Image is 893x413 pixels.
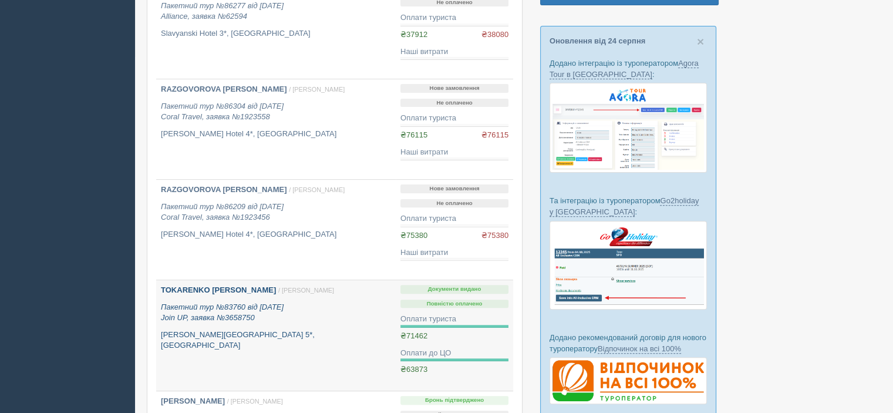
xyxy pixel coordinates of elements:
[156,280,396,391] a: TOKARENKO [PERSON_NAME] / [PERSON_NAME] Пакетний тур №83760 від [DATE]Join UP, заявка №3658750 [P...
[550,83,707,173] img: agora-tour-%D0%B7%D0%B0%D1%8F%D0%B2%D0%BA%D0%B8-%D1%81%D1%80%D0%BC-%D0%B4%D0%BB%D1%8F-%D1%82%D1%8...
[697,35,704,48] button: Close
[278,287,334,294] span: / [PERSON_NAME]
[550,332,707,354] p: Додано рекомендований договір для нового туроператору
[400,300,508,308] p: Повністю оплачено
[400,285,508,294] p: Документи видано
[400,348,508,359] div: Оплати до ЦО
[161,85,287,93] b: RAZGOVOROVA [PERSON_NAME]
[161,102,284,122] i: Пакетний тур №86304 від [DATE] Coral Travel, заявка №1923558
[156,79,396,179] a: RAZGOVOROVA [PERSON_NAME] / [PERSON_NAME] Пакетний тур №86304 від [DATE]Coral Travel, заявка №192...
[400,46,508,58] div: Наші витрати
[481,130,508,141] span: ₴76115
[400,30,427,39] span: ₴37912
[400,199,508,208] p: Не оплачено
[400,113,508,124] div: Оплати туриста
[161,28,391,39] p: Slavyanski Hotel 3*, [GEOGRAPHIC_DATA]
[400,231,427,240] span: ₴75380
[227,398,283,405] span: / [PERSON_NAME]
[400,84,508,93] p: Нове замовлення
[400,331,427,340] span: ₴71462
[161,202,284,222] i: Пакетний тур №86209 від [DATE] Coral Travel, заявка №1923456
[550,59,699,79] a: Agora Tour в [GEOGRAPHIC_DATA]
[400,184,508,193] p: Нове замовлення
[697,35,704,48] span: ×
[289,86,345,93] span: / [PERSON_NAME]
[400,365,427,374] span: ₴63873
[481,29,508,41] span: ₴38080
[289,186,345,193] span: / [PERSON_NAME]
[400,396,508,405] p: Бронь підтверджено
[161,303,284,323] i: Пакетний тур №83760 від [DATE] Join UP, заявка №3658750
[161,185,287,194] b: RAZGOVOROVA [PERSON_NAME]
[550,58,707,80] p: Додано інтеграцію із туроператором :
[400,213,508,224] div: Оплати туриста
[400,314,508,325] div: Оплати туриста
[400,130,427,139] span: ₴76115
[550,195,707,217] p: Та інтеграцію із туроператором :
[161,397,225,405] b: [PERSON_NAME]
[550,36,645,45] a: Оновлення від 24 серпня
[161,229,391,240] p: [PERSON_NAME] Hotel 4*, [GEOGRAPHIC_DATA]
[400,147,508,158] div: Наші витрати
[598,344,681,354] a: Відпочинок на всі 100%
[550,357,707,404] img: %D0%B4%D0%BE%D0%B3%D0%BE%D0%B2%D1%96%D1%80-%D0%B2%D1%96%D0%B4%D0%BF%D0%BE%D1%87%D0%B8%D0%BD%D0%BE...
[400,99,508,108] p: Не оплачено
[400,12,508,23] div: Оплати туриста
[156,180,396,280] a: RAZGOVOROVA [PERSON_NAME] / [PERSON_NAME] Пакетний тур №86209 від [DATE]Coral Travel, заявка №192...
[161,286,276,294] b: TOKARENKO [PERSON_NAME]
[481,230,508,241] span: ₴75380
[161,330,391,351] p: [PERSON_NAME][GEOGRAPHIC_DATA] 5*, [GEOGRAPHIC_DATA]
[161,1,284,21] i: Пакетний тур №86277 від [DATE] Alliance, заявка №62594
[400,247,508,258] div: Наші витрати
[550,221,707,310] img: go2holiday-bookings-crm-for-travel-agency.png
[161,129,391,140] p: [PERSON_NAME] Hotel 4*, [GEOGRAPHIC_DATA]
